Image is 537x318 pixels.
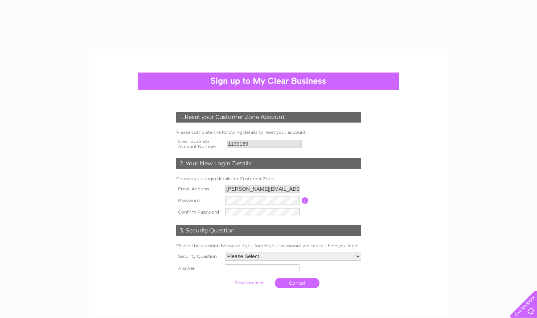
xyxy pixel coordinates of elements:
[275,278,319,288] a: Cancel
[174,128,363,137] td: Please complete the following details to reset your account.
[174,241,363,250] td: Fill out the question below so if you forget your password we can still help you login.
[174,195,224,206] th: Password
[227,278,271,288] input: Submit
[174,250,223,263] th: Security Question
[302,197,309,204] input: Information
[176,225,361,236] div: 3. Security Question
[174,263,223,274] th: Answer
[176,158,361,169] div: 2. Your New Login Details
[174,137,225,151] th: Clear Business Account Number
[174,206,224,218] th: Confirm Password
[174,174,363,183] td: Choose your login details for Customer Zone.
[174,183,224,195] th: Email Address
[176,112,361,123] div: 1. Reset your Customer Zone Account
